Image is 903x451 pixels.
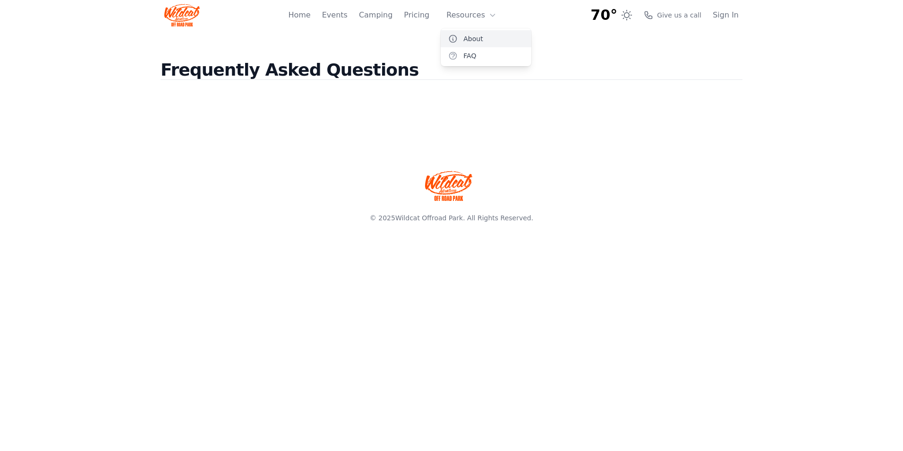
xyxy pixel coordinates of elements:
a: Events [322,9,348,21]
span: © 2025 . All Rights Reserved. [370,214,533,222]
a: Home [288,9,310,21]
a: FAQ [441,47,531,64]
a: Wildcat Offroad Park [395,214,463,222]
h2: Frequently Asked Questions [161,61,742,95]
img: Wildcat Logo [164,4,200,26]
span: 70° [591,7,618,24]
a: Pricing [404,9,429,21]
span: Give us a call [657,10,701,20]
a: Give us a call [644,10,701,20]
a: Sign In [713,9,739,21]
img: Wildcat Offroad park [425,171,472,201]
a: About [441,30,531,47]
button: Resources [441,6,502,25]
a: Camping [359,9,392,21]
